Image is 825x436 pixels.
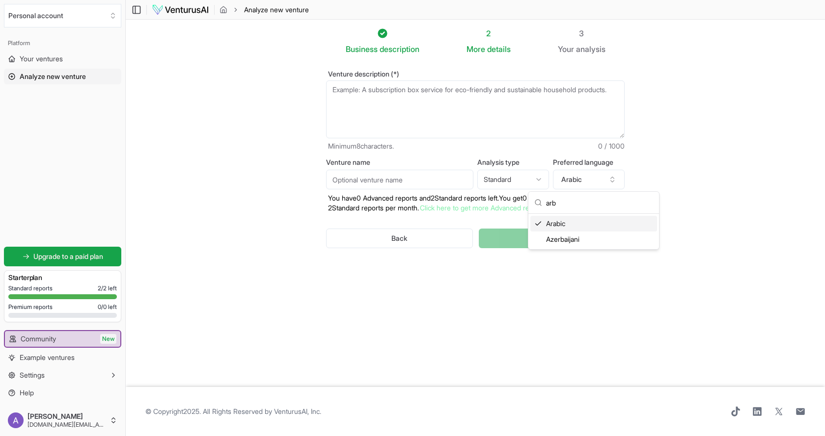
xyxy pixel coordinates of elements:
[5,331,120,347] a: CommunityNew
[274,407,320,415] a: VenturusAI, Inc
[4,4,121,27] button: Select an organization
[553,159,625,166] label: Preferred language
[8,273,117,282] h3: Starter plan
[98,284,117,292] span: 2 / 2 left
[4,409,121,432] button: [PERSON_NAME][DOMAIN_NAME][EMAIL_ADDRESS][DOMAIN_NAME]
[21,334,56,344] span: Community
[27,412,106,421] span: [PERSON_NAME]
[326,159,473,166] label: Venture name
[326,193,625,213] p: You have 0 Advanced reports and 2 Standard reports left. Y ou get 0 Advanced reports and 2 Standa...
[546,192,653,213] input: Search language...
[530,231,657,247] div: Azerbaijani
[33,252,103,261] span: Upgrade to a paid plan
[487,44,511,54] span: details
[380,44,419,54] span: description
[477,159,549,166] label: Analysis type
[4,367,121,383] button: Settings
[145,407,321,416] span: © Copyright 2025 . All Rights Reserved by .
[4,385,121,401] a: Help
[598,141,625,151] span: 0 / 1000
[20,353,75,362] span: Example ventures
[244,5,309,15] span: Analyze new venture
[326,229,473,248] button: Back
[20,388,34,398] span: Help
[420,204,547,212] a: Click here to get more Advanced reports.
[220,5,309,15] nav: breadcrumb
[8,412,24,428] img: ACg8ocI81dI3C4op_WaQfOpsoCaF_77HF_rBTCKocgb9k4Xp8WOQUw=s96-c
[553,170,625,189] button: Arabic
[467,43,485,55] span: More
[8,284,53,292] span: Standard reports
[8,303,53,311] span: Premium reports
[4,35,121,51] div: Platform
[4,69,121,84] a: Analyze new venture
[558,27,605,39] div: 3
[558,43,574,55] span: Your
[4,247,121,266] a: Upgrade to a paid plan
[98,303,117,311] span: 0 / 0 left
[20,54,63,64] span: Your ventures
[100,334,116,344] span: New
[20,370,45,380] span: Settings
[346,43,378,55] span: Business
[328,141,394,151] span: Minimum 8 characters.
[326,170,473,189] input: Optional venture name
[4,51,121,67] a: Your ventures
[27,421,106,429] span: [DOMAIN_NAME][EMAIL_ADDRESS][DOMAIN_NAME]
[576,44,605,54] span: analysis
[4,350,121,365] a: Example ventures
[20,72,86,81] span: Analyze new venture
[326,71,625,77] label: Venture description (*)
[530,216,657,231] div: Arabic
[467,27,511,39] div: 2
[152,4,209,16] img: logo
